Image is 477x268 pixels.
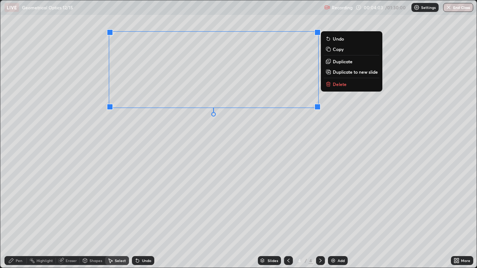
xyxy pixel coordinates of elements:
[324,80,379,89] button: Delete
[7,4,17,10] p: LIVE
[333,58,353,64] p: Duplicate
[330,258,336,264] img: add-slide-button
[16,259,22,262] div: Pen
[333,46,344,52] p: Copy
[115,259,126,262] div: Select
[338,259,345,262] div: Add
[324,45,379,54] button: Copy
[324,34,379,43] button: Undo
[309,257,313,264] div: 4
[89,259,102,262] div: Shapes
[66,259,77,262] div: Eraser
[268,259,278,262] div: Slides
[461,259,470,262] div: More
[22,4,73,10] p: Geometrical Optics 12/15
[446,4,452,10] img: end-class-cross
[332,5,353,10] p: Recording
[443,3,473,12] button: End Class
[142,259,151,262] div: Undo
[305,258,307,263] div: /
[333,69,378,75] p: Duplicate to new slide
[324,57,379,66] button: Duplicate
[333,36,344,42] p: Undo
[324,67,379,76] button: Duplicate to new slide
[414,4,420,10] img: class-settings-icons
[296,258,303,263] div: 4
[333,81,347,87] p: Delete
[37,259,53,262] div: Highlight
[324,4,330,10] img: recording.375f2c34.svg
[421,6,436,9] p: Settings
